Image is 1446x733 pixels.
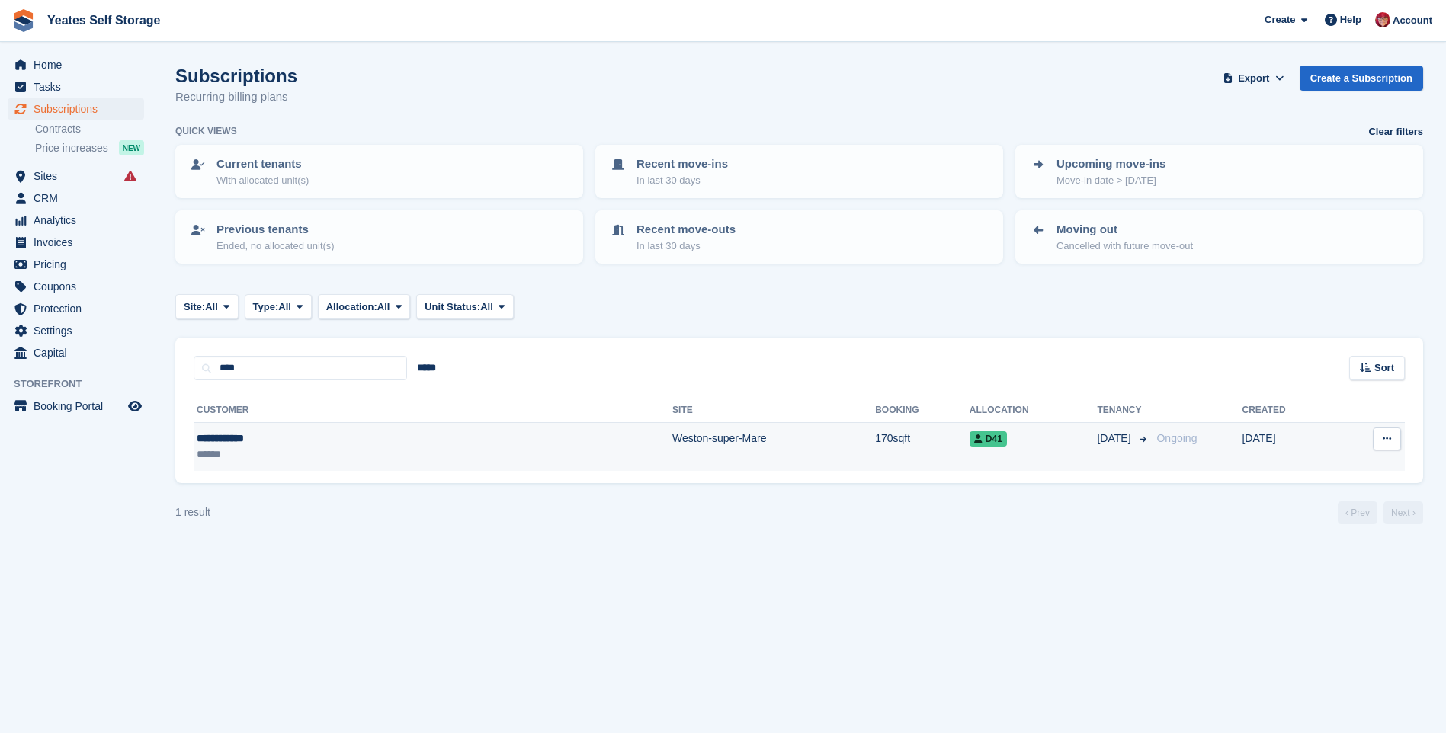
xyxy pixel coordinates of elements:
[216,221,335,238] p: Previous tenants
[636,221,736,238] p: Recent move-outs
[34,276,125,297] span: Coupons
[175,66,297,86] h1: Subscriptions
[34,187,125,209] span: CRM
[1393,13,1432,28] span: Account
[1375,12,1390,27] img: Wendie Tanner
[278,299,291,315] span: All
[126,397,144,415] a: Preview store
[636,238,736,254] p: In last 30 days
[672,399,875,423] th: Site
[1340,12,1361,27] span: Help
[970,399,1098,423] th: Allocation
[245,294,312,319] button: Type: All
[672,423,875,471] td: Weston-super-Mare
[216,173,309,188] p: With allocated unit(s)
[1238,71,1269,86] span: Export
[416,294,513,319] button: Unit Status: All
[1338,501,1377,524] a: Previous
[636,173,728,188] p: In last 30 days
[480,299,493,315] span: All
[8,76,144,98] a: menu
[1335,501,1426,524] nav: Page
[8,320,144,341] a: menu
[425,299,480,315] span: Unit Status:
[34,232,125,253] span: Invoices
[1097,431,1133,447] span: [DATE]
[12,9,35,32] img: stora-icon-8386f47178a22dfd0bd8f6a31ec36ba5ce8667c1dd55bd0f319d3a0aa187defe.svg
[1265,12,1295,27] span: Create
[41,8,167,33] a: Yeates Self Storage
[177,212,582,262] a: Previous tenants Ended, no allocated unit(s)
[253,299,279,315] span: Type:
[597,146,1002,197] a: Recent move-ins In last 30 days
[1242,399,1335,423] th: Created
[597,212,1002,262] a: Recent move-outs In last 30 days
[636,155,728,173] p: Recent move-ins
[175,124,237,138] h6: Quick views
[1056,155,1165,173] p: Upcoming move-ins
[14,376,152,392] span: Storefront
[8,395,144,417] a: menu
[318,294,411,319] button: Allocation: All
[8,54,144,75] a: menu
[1374,360,1394,376] span: Sort
[34,165,125,187] span: Sites
[34,320,125,341] span: Settings
[8,254,144,275] a: menu
[1056,221,1193,238] p: Moving out
[8,187,144,209] a: menu
[8,298,144,319] a: menu
[34,254,125,275] span: Pricing
[35,139,144,156] a: Price increases NEW
[8,342,144,363] a: menu
[875,423,970,471] td: 170sqft
[34,76,125,98] span: Tasks
[194,399,672,423] th: Customer
[8,232,144,253] a: menu
[875,399,970,423] th: Booking
[1056,238,1193,254] p: Cancelled with future move-out
[216,155,309,173] p: Current tenants
[216,238,335,254] p: Ended, no allocated unit(s)
[175,88,297,106] p: Recurring billing plans
[124,170,136,182] i: Smart entry sync failures have occurred
[1368,124,1423,139] a: Clear filters
[326,299,377,315] span: Allocation:
[34,342,125,363] span: Capital
[34,210,125,231] span: Analytics
[34,395,125,417] span: Booking Portal
[175,504,210,520] div: 1 result
[1017,146,1422,197] a: Upcoming move-ins Move-in date > [DATE]
[1383,501,1423,524] a: Next
[1220,66,1287,91] button: Export
[184,299,205,315] span: Site:
[8,210,144,231] a: menu
[35,122,144,136] a: Contracts
[205,299,218,315] span: All
[970,431,1007,447] span: D41
[8,276,144,297] a: menu
[177,146,582,197] a: Current tenants With allocated unit(s)
[8,98,144,120] a: menu
[1017,212,1422,262] a: Moving out Cancelled with future move-out
[34,54,125,75] span: Home
[34,298,125,319] span: Protection
[1056,173,1165,188] p: Move-in date > [DATE]
[119,140,144,155] div: NEW
[35,141,108,155] span: Price increases
[1242,423,1335,471] td: [DATE]
[377,299,390,315] span: All
[1300,66,1423,91] a: Create a Subscription
[8,165,144,187] a: menu
[175,294,239,319] button: Site: All
[1097,399,1150,423] th: Tenancy
[34,98,125,120] span: Subscriptions
[1156,432,1197,444] span: Ongoing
